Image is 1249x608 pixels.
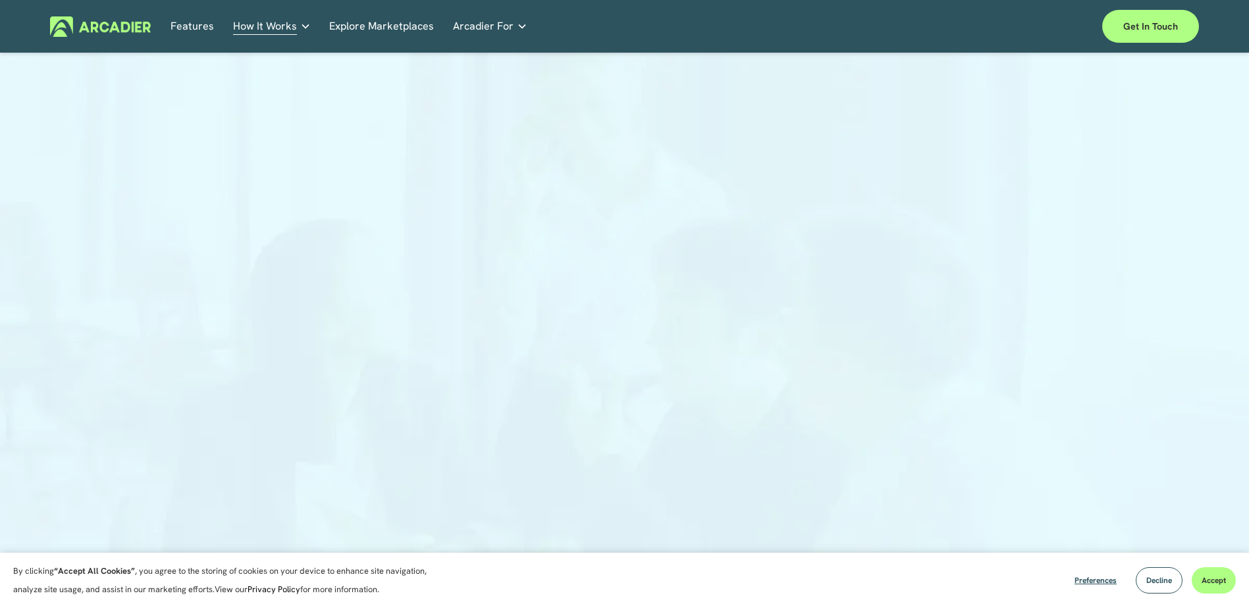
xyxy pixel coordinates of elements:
span: Decline [1146,575,1172,586]
strong: “Accept All Cookies” [54,565,135,576]
a: Privacy Policy [248,584,300,595]
button: Preferences [1065,567,1127,594]
button: Accept [1192,567,1236,594]
span: How It Works [233,17,297,36]
p: By clicking , you agree to the storing of cookies on your device to enhance site navigation, anal... [13,562,441,599]
a: folder dropdown [233,16,311,37]
span: Arcadier For [453,17,514,36]
span: Preferences [1075,575,1117,586]
span: Accept [1202,575,1226,586]
a: folder dropdown [453,16,527,37]
img: Arcadier [50,16,151,37]
button: Decline [1136,567,1183,594]
a: Explore Marketplaces [329,16,434,37]
a: Get in touch [1102,10,1199,43]
a: Features [171,16,214,37]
